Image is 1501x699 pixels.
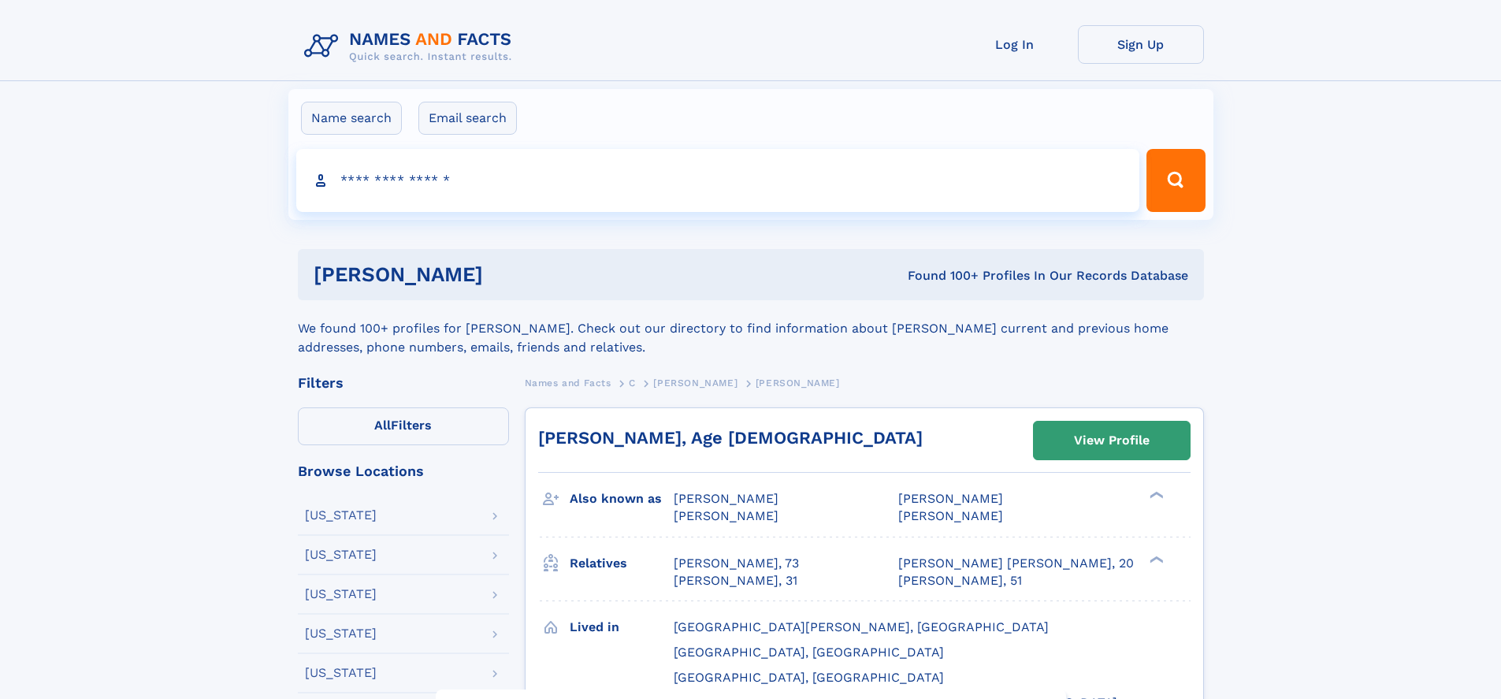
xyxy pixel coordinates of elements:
a: [PERSON_NAME], 31 [674,572,797,589]
a: Names and Facts [525,373,611,392]
label: Email search [418,102,517,135]
label: Name search [301,102,402,135]
h3: Also known as [570,485,674,512]
h3: Lived in [570,614,674,641]
input: search input [296,149,1140,212]
div: [US_STATE] [305,588,377,600]
span: [GEOGRAPHIC_DATA], [GEOGRAPHIC_DATA] [674,645,944,660]
div: [US_STATE] [305,509,377,522]
div: Filters [298,376,509,390]
a: [PERSON_NAME] [PERSON_NAME], 20 [898,555,1134,572]
img: Logo Names and Facts [298,25,525,68]
a: C [629,373,636,392]
button: Search Button [1146,149,1205,212]
span: C [629,377,636,389]
a: View Profile [1034,422,1190,459]
span: [PERSON_NAME] [674,508,778,523]
div: We found 100+ profiles for [PERSON_NAME]. Check out our directory to find information about [PERS... [298,300,1204,357]
h3: Relatives [570,550,674,577]
a: [PERSON_NAME], 73 [674,555,799,572]
div: [US_STATE] [305,627,377,640]
a: [PERSON_NAME] [653,373,737,392]
span: [GEOGRAPHIC_DATA][PERSON_NAME], [GEOGRAPHIC_DATA] [674,619,1049,634]
div: Found 100+ Profiles In Our Records Database [695,267,1188,284]
span: [PERSON_NAME] [653,377,737,389]
span: [PERSON_NAME] [898,508,1003,523]
div: [US_STATE] [305,548,377,561]
div: ❯ [1146,554,1165,564]
a: [PERSON_NAME], Age [DEMOGRAPHIC_DATA] [538,428,923,448]
span: [PERSON_NAME] [756,377,840,389]
span: All [374,418,391,433]
div: Browse Locations [298,464,509,478]
div: View Profile [1074,422,1150,459]
span: [PERSON_NAME] [674,491,778,506]
div: ❯ [1146,490,1165,500]
a: [PERSON_NAME], 51 [898,572,1022,589]
a: Log In [952,25,1078,64]
h1: [PERSON_NAME] [314,265,696,284]
label: Filters [298,407,509,445]
span: [GEOGRAPHIC_DATA], [GEOGRAPHIC_DATA] [674,670,944,685]
span: [PERSON_NAME] [898,491,1003,506]
a: Sign Up [1078,25,1204,64]
div: [US_STATE] [305,667,377,679]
